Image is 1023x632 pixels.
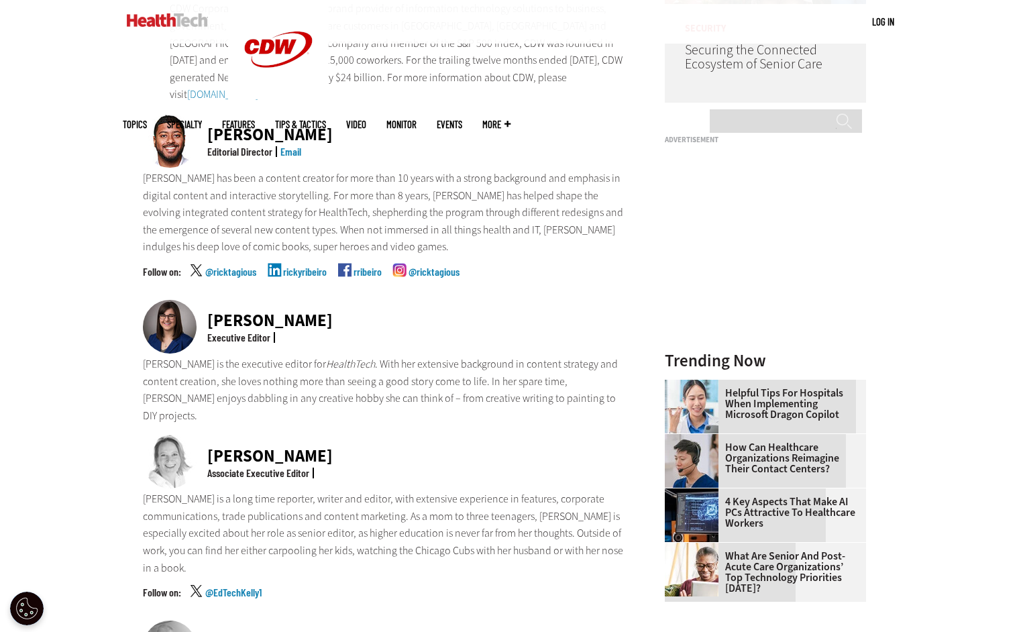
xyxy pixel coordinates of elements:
[665,488,725,499] a: Desktop monitor with brain AI concept
[205,266,256,300] a: @ricktagious
[665,442,858,474] a: How Can Healthcare Organizations Reimagine Their Contact Centers?
[354,266,382,300] a: rribeiro
[386,119,417,129] a: MonITor
[665,434,725,445] a: Healthcare contact center
[123,119,147,129] span: Topics
[665,380,725,390] a: Doctor using phone to dictate to tablet
[143,490,630,576] p: [PERSON_NAME] is a long time reporter, writer and editor, with extensive experience in features, ...
[143,435,197,488] img: Kelly Konrad
[665,380,718,433] img: Doctor using phone to dictate to tablet
[207,468,309,478] div: Associate Executive Editor
[665,543,718,596] img: Older person using tablet
[665,149,866,317] iframe: advertisement
[409,266,460,300] a: @ricktagious
[143,300,197,354] img: Nicole Scilingo
[207,447,333,464] div: [PERSON_NAME]
[275,119,326,129] a: Tips & Tactics
[665,543,725,554] a: Older person using tablet
[127,13,208,27] img: Home
[280,145,301,158] a: Email
[665,352,866,369] h3: Trending Now
[283,266,327,300] a: rickyribeiro
[10,592,44,625] button: Open Preferences
[665,488,718,542] img: Desktop monitor with brain AI concept
[167,119,202,129] span: Specialty
[437,119,462,129] a: Events
[326,357,375,371] em: HealthTech
[665,551,858,594] a: What Are Senior and Post-Acute Care Organizations’ Top Technology Priorities [DATE]?
[207,332,270,343] div: Executive Editor
[222,119,255,129] a: Features
[10,592,44,625] div: Cookie Settings
[207,146,272,157] div: Editorial Director
[665,388,858,420] a: Helpful Tips for Hospitals When Implementing Microsoft Dragon Copilot
[143,356,630,424] p: [PERSON_NAME] is the executive editor for . With her extensive background in content strategy and...
[665,434,718,488] img: Healthcare contact center
[665,136,866,144] h3: Advertisement
[872,15,894,28] a: Log in
[346,119,366,129] a: Video
[482,119,510,129] span: More
[665,496,858,529] a: 4 Key Aspects That Make AI PCs Attractive to Healthcare Workers
[228,89,329,103] a: CDW
[207,312,333,329] div: [PERSON_NAME]
[143,170,630,256] p: [PERSON_NAME] has been a content creator for more than 10 years with a strong background and emph...
[872,15,894,29] div: User menu
[205,587,262,621] a: @EdTechKelly1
